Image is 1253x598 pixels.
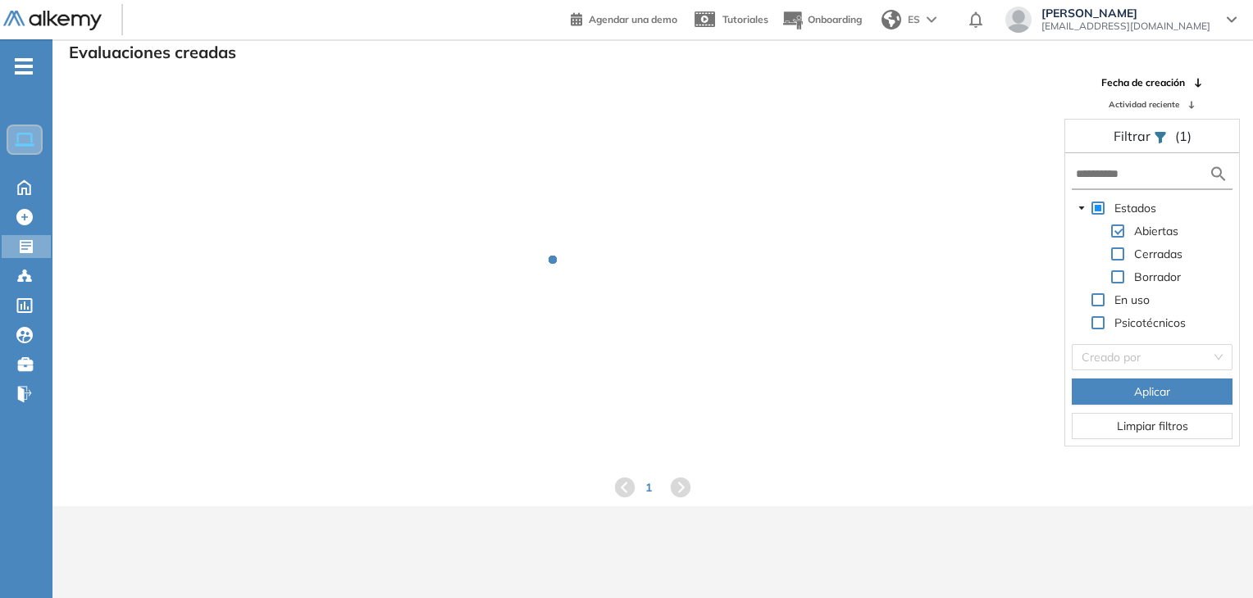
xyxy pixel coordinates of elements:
span: Aplicar [1134,383,1170,401]
span: Filtrar [1114,128,1154,144]
span: Borrador [1134,270,1181,284]
img: arrow [927,16,936,23]
img: Logo [3,11,102,31]
span: caret-down [1078,204,1086,212]
span: [EMAIL_ADDRESS][DOMAIN_NAME] [1041,20,1210,33]
span: Psicotécnicos [1114,315,1186,330]
span: Agendar una demo [589,13,677,25]
span: [PERSON_NAME] [1041,7,1210,20]
span: Cerradas [1131,244,1186,264]
span: (1) [1175,126,1191,146]
button: Aplicar [1072,378,1232,405]
a: Agendar una demo [571,8,677,28]
span: Limpiar filtros [1117,417,1188,435]
img: world [882,10,901,29]
span: Abiertas [1131,221,1182,241]
span: En uso [1114,292,1150,307]
span: Cerradas [1134,247,1182,261]
i: - [15,65,33,68]
span: Estados [1114,201,1156,215]
span: Onboarding [808,13,862,25]
span: Fecha de creación [1101,75,1185,90]
img: search icon [1209,164,1228,184]
button: Limpiar filtros [1072,413,1232,439]
span: Psicotécnicos [1111,313,1189,333]
button: Onboarding [781,2,862,38]
span: Abiertas [1134,224,1178,238]
span: Tutoriales [722,13,768,25]
span: 1 [645,479,652,496]
h3: Evaluaciones creadas [69,43,236,62]
span: Borrador [1131,267,1184,287]
span: Actividad reciente [1109,98,1179,111]
span: En uso [1111,290,1153,310]
span: Estados [1111,198,1160,218]
span: ES [908,12,920,27]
